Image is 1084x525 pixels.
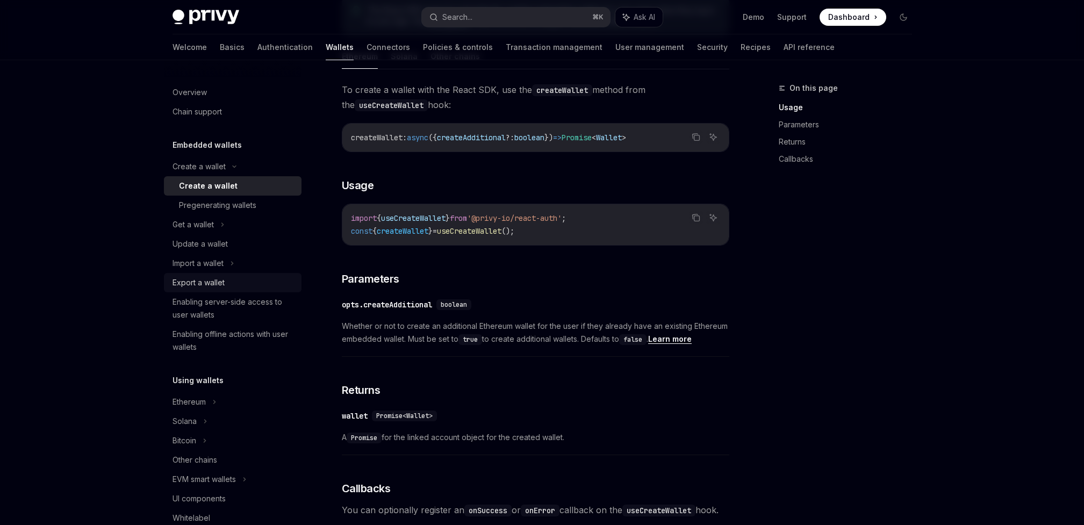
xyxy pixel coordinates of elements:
[372,226,377,236] span: {
[697,34,728,60] a: Security
[706,130,720,144] button: Ask AI
[619,334,647,345] code: false
[634,12,655,23] span: Ask AI
[615,8,663,27] button: Ask AI
[506,133,514,142] span: ?:
[403,133,407,142] span: :
[173,139,242,152] h5: Embedded wallets
[173,415,197,428] div: Solana
[164,489,301,508] a: UI components
[355,99,428,111] code: useCreateWallet
[501,226,514,236] span: ();
[164,196,301,215] a: Pregenerating wallets
[173,105,222,118] div: Chain support
[342,82,729,112] span: To create a wallet with the React SDK, use the method from the hook:
[779,116,921,133] a: Parameters
[562,133,592,142] span: Promise
[532,84,592,96] code: createWallet
[173,218,214,231] div: Get a wallet
[351,133,403,142] span: createWallet
[173,512,210,524] div: Whitelabel
[164,273,301,292] a: Export a wallet
[689,130,703,144] button: Copy the contents from the code block
[164,292,301,325] a: Enabling server-side access to user wallets
[458,334,482,345] code: true
[562,213,566,223] span: ;
[173,10,239,25] img: dark logo
[220,34,245,60] a: Basics
[467,213,562,223] span: '@privy-io/react-auth'
[164,83,301,102] a: Overview
[377,226,428,236] span: createWallet
[689,211,703,225] button: Copy the contents from the code block
[553,133,562,142] span: =>
[895,9,912,26] button: Toggle dark mode
[179,199,256,212] div: Pregenerating wallets
[342,481,391,496] span: Callbacks
[173,296,295,321] div: Enabling server-side access to user wallets
[648,334,692,344] a: Learn more
[173,492,226,505] div: UI components
[381,213,446,223] span: useCreateWallet
[622,505,695,516] code: useCreateWallet
[407,133,428,142] span: async
[544,133,553,142] span: })
[423,34,493,60] a: Policies & controls
[428,226,433,236] span: }
[173,374,224,387] h5: Using wallets
[342,431,729,444] span: A for the linked account object for the created wallet.
[422,8,610,27] button: Search...⌘K
[173,454,217,466] div: Other chains
[777,12,807,23] a: Support
[367,34,410,60] a: Connectors
[615,34,684,60] a: User management
[779,150,921,168] a: Callbacks
[342,411,368,421] div: wallet
[779,133,921,150] a: Returns
[596,133,622,142] span: Wallet
[342,299,432,310] div: opts.createAdditional
[521,505,559,516] code: onError
[592,13,604,21] span: ⌘ K
[446,213,450,223] span: }
[464,505,512,516] code: onSuccess
[342,271,399,286] span: Parameters
[351,213,377,223] span: import
[784,34,835,60] a: API reference
[173,276,225,289] div: Export a wallet
[376,412,433,420] span: Promise<Wallet>
[173,160,226,173] div: Create a wallet
[173,473,236,486] div: EVM smart wallets
[342,178,374,193] span: Usage
[706,211,720,225] button: Ask AI
[342,502,729,517] span: You can optionally register an or callback on the hook.
[342,383,381,398] span: Returns
[377,213,381,223] span: {
[173,86,207,99] div: Overview
[743,12,764,23] a: Demo
[164,102,301,121] a: Chain support
[506,34,602,60] a: Transaction management
[828,12,870,23] span: Dashboard
[592,133,596,142] span: <
[164,234,301,254] a: Update a wallet
[741,34,771,60] a: Recipes
[173,434,196,447] div: Bitcoin
[351,226,372,236] span: const
[514,133,544,142] span: boolean
[622,133,626,142] span: >
[179,179,238,192] div: Create a wallet
[433,226,437,236] span: =
[164,325,301,357] a: Enabling offline actions with user wallets
[441,300,467,309] span: boolean
[173,238,228,250] div: Update a wallet
[437,133,506,142] span: createAdditional
[820,9,886,26] a: Dashboard
[164,176,301,196] a: Create a wallet
[342,320,729,346] span: Whether or not to create an additional Ethereum wallet for the user if they already have an exist...
[779,99,921,116] a: Usage
[257,34,313,60] a: Authentication
[173,34,207,60] a: Welcome
[437,226,501,236] span: useCreateWallet
[442,11,472,24] div: Search...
